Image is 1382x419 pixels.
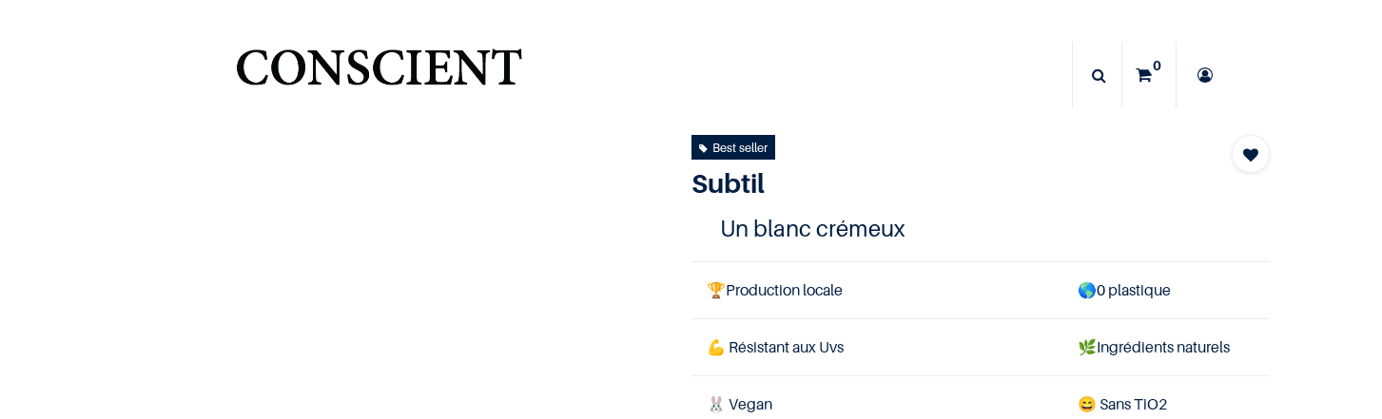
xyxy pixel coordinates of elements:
div: Best seller [699,137,768,158]
span: 🐰 Vegan [707,394,772,413]
td: Ingrédients naturels [1062,318,1270,375]
span: 🏆 [707,280,726,299]
span: 🌿 [1078,337,1097,356]
span: Add to wishlist [1243,143,1258,166]
span: 🌎 [1078,280,1097,299]
a: 0 [1122,42,1176,108]
sup: 0 [1148,56,1166,75]
img: Conscient [232,38,526,113]
button: Add to wishlist [1232,135,1270,173]
h1: Subtil [691,167,1184,200]
a: Logo of Conscient [232,38,526,113]
td: Production locale [691,261,1063,318]
td: 0 plastique [1062,261,1270,318]
h4: Un blanc crémeux [720,214,1241,243]
span: 😄 S [1078,394,1108,413]
span: 💪 Résistant aux Uvs [707,337,844,356]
